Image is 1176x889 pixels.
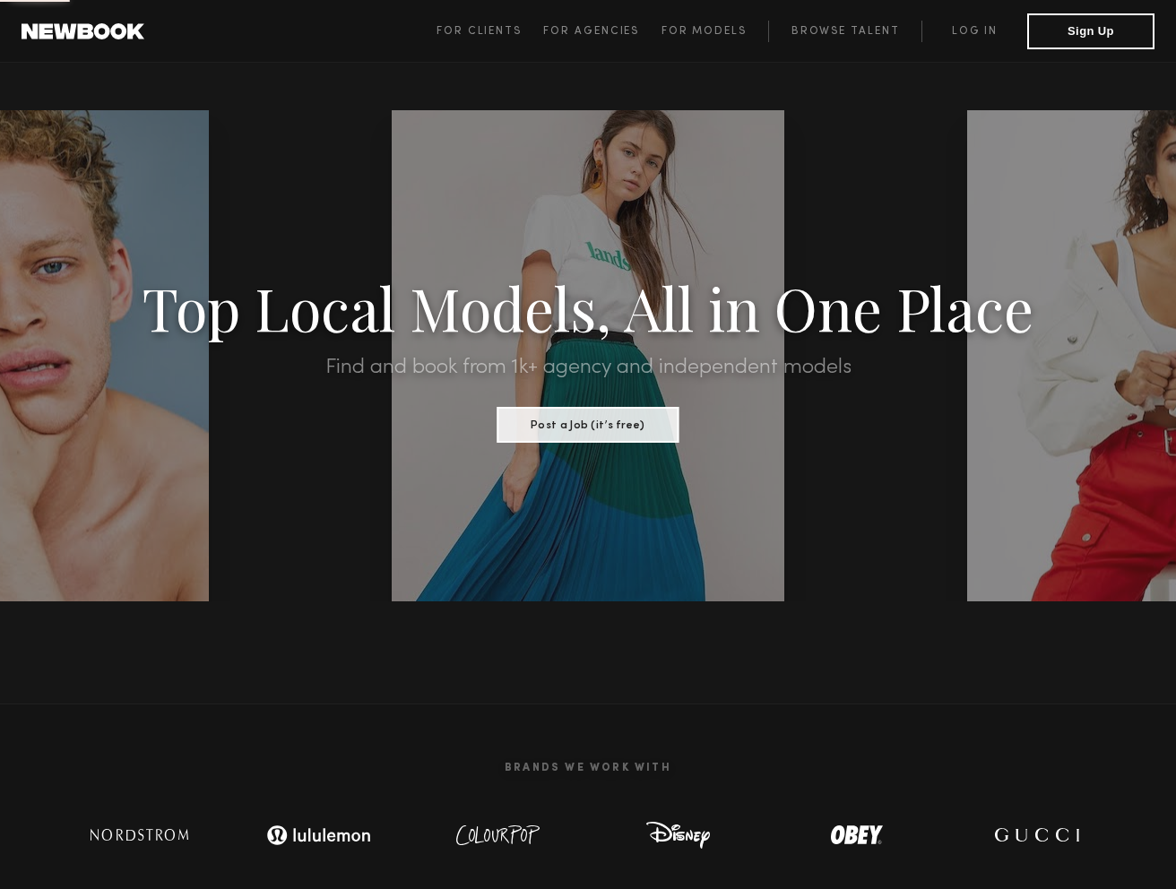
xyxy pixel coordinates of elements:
[543,21,661,42] a: For Agencies
[661,21,769,42] a: For Models
[440,817,557,853] img: logo-colour-pop.svg
[799,817,915,853] img: logo-obey.svg
[1027,13,1154,49] button: Sign Up
[88,280,1087,335] h1: Top Local Models, All in One Place
[921,21,1027,42] a: Log in
[543,26,639,37] span: For Agencies
[437,26,522,37] span: For Clients
[768,21,921,42] a: Browse Talent
[77,817,203,853] img: logo-nordstrom.svg
[497,407,679,443] button: Post a Job (it’s free)
[978,817,1094,853] img: logo-gucci.svg
[661,26,747,37] span: For Models
[497,413,679,433] a: Post a Job (it’s free)
[437,21,543,42] a: For Clients
[88,357,1087,378] h2: Find and book from 1k+ agency and independent models
[50,740,1126,796] h2: Brands We Work With
[619,817,736,853] img: logo-disney.svg
[256,817,382,853] img: logo-lulu.svg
